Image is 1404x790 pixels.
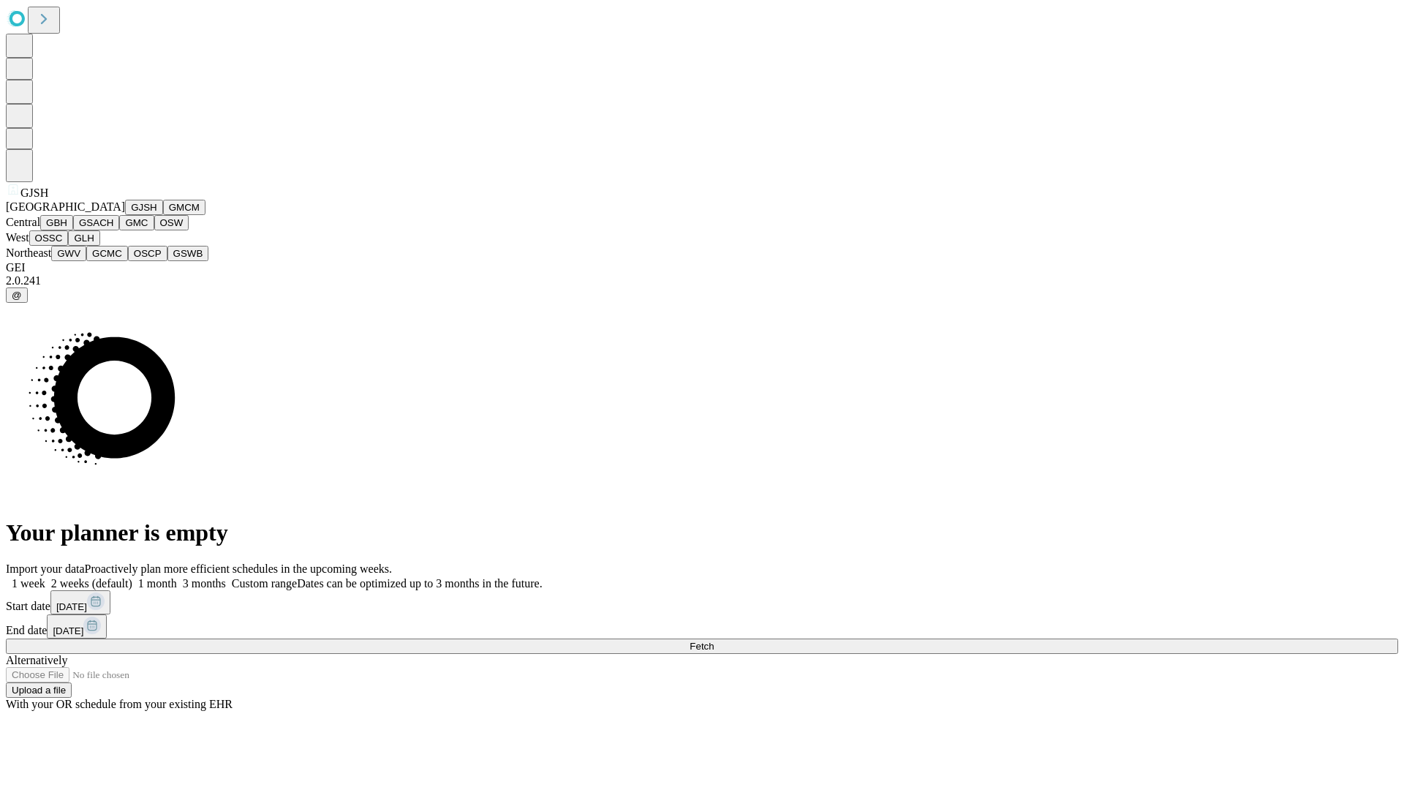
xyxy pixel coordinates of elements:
[51,246,86,261] button: GWV
[6,200,125,213] span: [GEOGRAPHIC_DATA]
[85,563,392,575] span: Proactively plan more efficient schedules in the upcoming weeks.
[6,682,72,698] button: Upload a file
[6,698,233,710] span: With your OR schedule from your existing EHR
[6,590,1398,614] div: Start date
[6,614,1398,639] div: End date
[297,577,542,590] span: Dates can be optimized up to 3 months in the future.
[29,230,69,246] button: OSSC
[6,654,67,666] span: Alternatively
[6,639,1398,654] button: Fetch
[50,590,110,614] button: [DATE]
[138,577,177,590] span: 1 month
[6,231,29,244] span: West
[68,230,99,246] button: GLH
[6,274,1398,287] div: 2.0.241
[51,577,132,590] span: 2 weeks (default)
[56,601,87,612] span: [DATE]
[6,287,28,303] button: @
[47,614,107,639] button: [DATE]
[6,519,1398,546] h1: Your planner is empty
[690,641,714,652] span: Fetch
[12,290,22,301] span: @
[183,577,226,590] span: 3 months
[125,200,163,215] button: GJSH
[40,215,73,230] button: GBH
[163,200,205,215] button: GMCM
[119,215,154,230] button: GMC
[12,577,45,590] span: 1 week
[6,261,1398,274] div: GEI
[73,215,119,230] button: GSACH
[53,625,83,636] span: [DATE]
[20,187,48,199] span: GJSH
[128,246,167,261] button: OSCP
[232,577,297,590] span: Custom range
[167,246,209,261] button: GSWB
[6,247,51,259] span: Northeast
[154,215,189,230] button: OSW
[6,216,40,228] span: Central
[6,563,85,575] span: Import your data
[86,246,128,261] button: GCMC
